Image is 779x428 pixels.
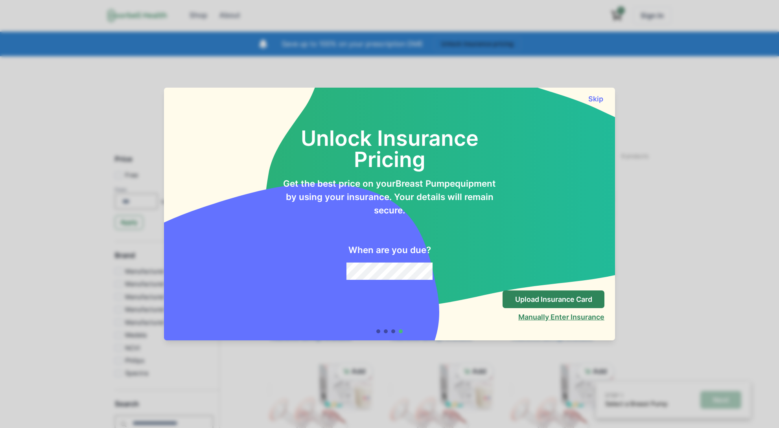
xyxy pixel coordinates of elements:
[282,177,497,217] p: Get the best price on your Breast Pump equipment by using your insurance. Your details will remai...
[282,107,497,170] h2: Unlock Insurance Pricing
[503,290,604,308] button: Upload Insurance Card
[587,95,604,103] button: Skip
[515,295,592,304] p: Upload Insurance Card
[348,245,431,255] h2: When are you due?
[518,313,604,321] button: Manually Enter Insurance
